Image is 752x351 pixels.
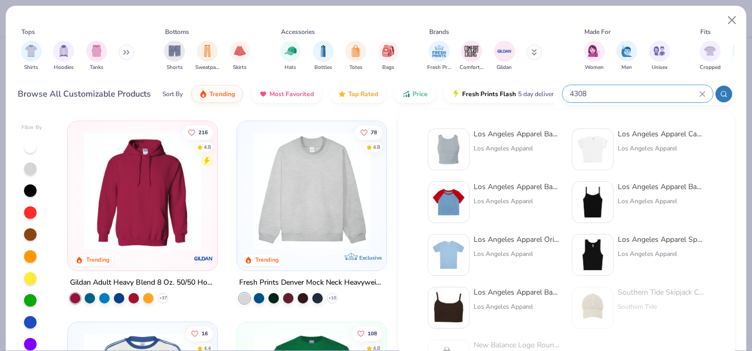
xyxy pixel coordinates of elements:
button: filter button [494,41,515,72]
span: Women [585,64,604,72]
span: + 37 [159,295,167,301]
span: Shorts [167,64,183,72]
button: filter button [21,41,42,72]
img: Men Image [621,45,632,57]
span: Tanks [90,64,103,72]
button: Trending [191,85,243,103]
img: trending.gif [199,90,207,98]
button: filter button [313,41,334,72]
div: filter for Skirts [229,41,250,72]
button: filter button [86,41,107,72]
img: Shorts Image [169,45,181,57]
img: most_fav.gif [259,90,267,98]
div: Los Angeles Apparel Baby Rib Spaghetti Crop Tank [474,287,561,298]
div: filter for Hats [280,41,301,72]
span: Price [413,90,428,98]
div: Los Angeles Apparel Cap Sleeve Baby Rib Crop Top [618,128,706,139]
button: filter button [280,41,301,72]
div: filter for Unisex [649,41,670,72]
img: Tanks Image [91,45,102,57]
img: Women Image [588,45,600,57]
button: Most Favorited [251,85,322,103]
div: Filter By [21,124,42,132]
button: Like [355,125,382,139]
div: New Balance Logo Round Backpack [474,340,561,350]
div: Gildan Adult Heavy Blend 8 Oz. 50/50 Hooded Sweatshirt [70,276,215,289]
img: 01756b78-01f6-4cc6-8d8a-3c30c1a0c8ac [78,132,207,250]
div: Southern Tide Skipjack Custom Location Hat [618,287,706,298]
img: 5800a808-b236-4233-8649-918bc3b9df4b [577,291,609,324]
div: Los Angeles Apparel Sporty Baby Rib Crop Tank [618,234,706,245]
span: Fresh Prints Flash [462,90,516,98]
div: filter for Women [584,41,605,72]
button: Top Rated [330,85,386,103]
div: 4.8 [204,143,211,151]
span: 78 [371,130,377,135]
div: Fits [700,27,711,37]
div: 4.8 [373,143,380,151]
img: cbf11e79-2adf-4c6b-b19e-3da42613dd1b [577,186,609,218]
img: 0078be9a-03b3-411b-89be-d603b0ff0527 [577,239,609,271]
div: filter for Cropped [700,41,721,72]
div: filter for Shorts [164,41,185,72]
button: Fresh Prints Flash5 day delivery [444,85,565,103]
div: Browse All Customizable Products [18,88,151,100]
div: filter for Gildan [494,41,515,72]
div: filter for Fresh Prints [427,41,451,72]
div: filter for Sweatpants [195,41,219,72]
img: flash.gif [452,90,460,98]
span: Skirts [233,64,246,72]
img: a90f7c54-8796-4cb2-9d6e-4e9644cfe0fe [376,132,504,250]
div: filter for Men [616,41,637,72]
button: Price [394,85,436,103]
div: Sort By [162,89,183,99]
div: filter for Bags [378,41,399,72]
img: Hoodies Image [58,45,69,57]
img: Fresh Prints Image [431,43,447,59]
span: Shirts [24,64,38,72]
div: Tops [21,27,35,37]
img: 7d4b8e8b-82bd-469c-8f3a-d25c1ed13ae9 [432,133,465,166]
div: Fresh Prints Denver Mock Neck Heavyweight Sweatshirt [239,276,384,289]
img: b0603986-75a5-419a-97bc-283c66fe3a23 [577,133,609,166]
div: Los Angeles Apparel [618,196,706,206]
span: Exclusive [359,254,382,261]
span: Gildan [497,64,512,72]
span: 5 day delivery [518,88,557,100]
button: filter button [616,41,637,72]
div: Bottoms [165,27,189,37]
span: Men [621,64,632,72]
div: filter for Bottles [313,41,334,72]
img: Shirts Image [25,45,37,57]
button: Close [722,10,742,30]
div: Los Angeles Apparel Baby Rib Crop Tank [474,128,561,139]
button: filter button [53,41,74,72]
img: 1633acb1-e9a5-445a-8601-4ed2dacc642d [432,186,465,218]
button: filter button [345,41,366,72]
div: Accessories [281,27,315,37]
span: Hats [285,64,296,72]
span: Sweatpants [195,64,219,72]
span: Trending [209,90,235,98]
div: Los Angeles Apparel [474,196,561,206]
span: 216 [199,130,208,135]
span: Fresh Prints [427,64,451,72]
div: Los Angeles Apparel [474,144,561,153]
span: Totes [349,64,362,72]
div: filter for Shirts [21,41,42,72]
img: Bags Image [382,45,394,57]
img: f5d85501-0dbb-4ee4-b115-c08fa3845d83 [248,132,376,250]
div: Los Angeles Apparel [474,302,561,311]
button: Like [186,326,214,341]
span: 16 [202,331,208,336]
img: Sweatpants Image [202,45,213,57]
span: 108 [368,331,377,336]
div: filter for Tanks [86,41,107,72]
button: filter button [378,41,399,72]
span: Most Favorited [269,90,314,98]
div: Los Angeles Apparel Baby Rib Short Sleeve Raglan [474,181,561,192]
img: TopRated.gif [338,90,346,98]
div: Los Angeles Apparel [474,249,561,259]
img: Skirts Image [234,45,246,57]
button: filter button [460,41,484,72]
